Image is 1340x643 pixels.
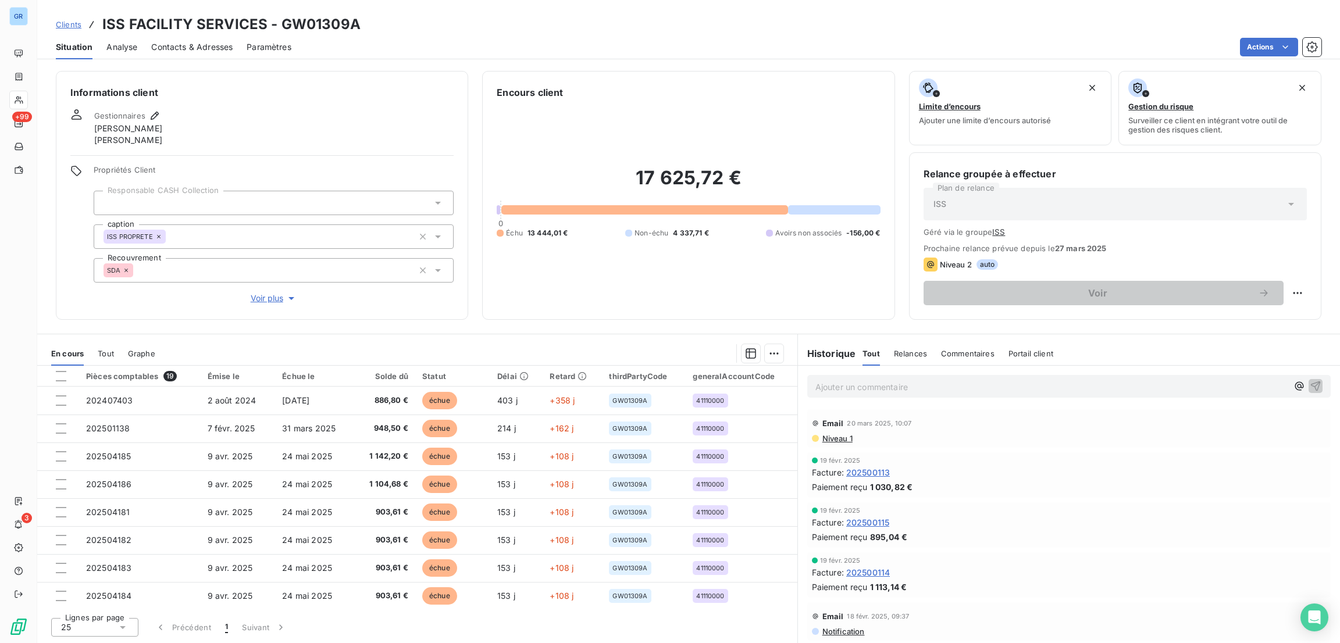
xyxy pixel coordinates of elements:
span: 903,61 € [361,506,408,518]
span: Gestionnaires [94,111,145,120]
span: 903,61 € [361,562,408,574]
span: +108 j [550,563,573,573]
span: 19 févr. 2025 [820,557,861,564]
span: 153 j [497,563,515,573]
span: Paiement reçu [812,581,868,593]
span: +108 j [550,507,573,517]
span: Niveau 2 [940,260,972,269]
span: 202500113 [846,466,890,478]
span: -156,00 € [846,228,880,238]
input: Ajouter une valeur [133,265,142,276]
button: Précédent [148,615,218,640]
span: 153 j [497,507,515,517]
span: +108 j [550,479,573,489]
div: GR [9,7,28,26]
span: Avoirs non associés [775,228,842,238]
span: Paramètres [247,41,291,53]
span: GW01309A [612,565,647,571]
span: Niveau 1 [821,434,853,443]
span: 202504184 [86,591,131,601]
span: +108 j [550,535,573,545]
span: 403 j [497,395,518,405]
span: 41110000 [696,565,724,571]
span: Portail client [1008,349,1053,358]
span: 41110000 [696,481,724,488]
span: +108 j [550,451,573,461]
span: 1 142,20 € [361,451,408,462]
div: Open Intercom Messenger [1300,603,1328,631]
span: Voir plus [251,292,297,304]
span: [PERSON_NAME] [94,134,162,146]
h6: Encours client [497,85,563,99]
button: Gestion du risqueSurveiller ce client en intégrant votre outil de gestion des risques client. [1118,71,1321,145]
span: 153 j [497,479,515,489]
span: 202500114 [846,566,890,578]
span: 202501138 [86,423,130,433]
span: 24 mai 2025 [282,479,332,489]
span: 903,61 € [361,590,408,602]
a: Clients [56,19,81,30]
span: 1 [225,621,228,633]
span: 202504181 [86,507,130,517]
input: Ajouter une valeur [166,231,175,242]
div: Statut [422,371,483,381]
h6: Historique [798,346,856,360]
span: 41110000 [696,537,724,544]
span: 31 mars 2025 [282,423,336,433]
div: Solde dû [361,371,408,381]
button: 1 [218,615,235,640]
span: 202504186 [86,479,131,489]
span: 903,61 € [361,534,408,546]
span: 41110000 [696,509,724,516]
input: Ajouter une valeur [104,198,113,208]
span: Échu [506,228,523,238]
span: +162 j [550,423,573,433]
span: Paiement reçu [812,481,868,493]
span: 1 030,82 € [870,481,913,493]
span: 24 mai 2025 [282,591,332,601]
span: Paiement reçu [812,531,868,543]
span: [DATE] [282,395,309,405]
span: 24 mai 2025 [282,451,332,461]
span: 25 [61,621,71,633]
span: GW01309A [612,425,647,432]
span: 18 févr. 2025, 09:37 [847,613,909,620]
span: 202504185 [86,451,131,461]
span: 886,80 € [361,395,408,406]
span: [PERSON_NAME] [94,123,162,134]
span: En cours [51,349,84,358]
span: 13 444,01 € [528,228,568,238]
span: 9 avr. 2025 [208,563,253,573]
span: Graphe [128,349,155,358]
span: 9 avr. 2025 [208,451,253,461]
button: Actions [1240,38,1298,56]
span: 2 août 2024 [208,395,256,405]
span: GW01309A [612,537,647,544]
span: échue [422,531,457,549]
span: échue [422,559,457,577]
span: 41110000 [696,592,724,599]
div: thirdPartyCode [609,371,679,381]
span: Commentaires [941,349,995,358]
span: Tout [863,349,880,358]
span: Géré via le groupe [924,227,1307,237]
span: 153 j [497,535,515,545]
span: 948,50 € [361,423,408,434]
span: GW01309A [612,453,647,460]
span: 202407403 [86,395,133,405]
span: échue [422,476,457,493]
span: Situation [56,41,92,53]
span: GW01309A [612,397,647,404]
span: 1 104,68 € [361,478,408,490]
span: Analyse [106,41,137,53]
span: 7 févr. 2025 [208,423,255,433]
span: échue [422,448,457,465]
span: 895,04 € [870,531,907,543]
span: 4 337,71 € [673,228,709,238]
span: 0 [498,219,503,228]
span: GW01309A [612,481,647,488]
h6: Relance groupée à effectuer [924,167,1307,181]
span: SDA [107,267,120,274]
span: Facture : [812,516,844,528]
span: 202500115 [846,516,889,528]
